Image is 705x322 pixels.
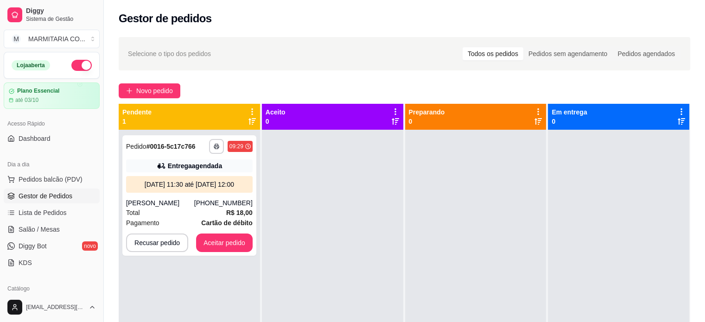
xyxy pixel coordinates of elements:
button: Novo pedido [119,83,180,98]
p: 1 [122,117,152,126]
div: [PERSON_NAME] [126,198,194,208]
div: MARMITARIA CO ... [28,34,85,44]
p: 0 [266,117,286,126]
p: Pendente [122,107,152,117]
article: Plano Essencial [17,88,59,95]
a: Salão / Mesas [4,222,100,237]
button: Aceitar pedido [196,234,253,252]
span: Salão / Mesas [19,225,60,234]
span: Pedidos balcão (PDV) [19,175,83,184]
span: Novo pedido [136,86,173,96]
strong: R$ 18,00 [226,209,253,216]
button: [EMAIL_ADDRESS][DOMAIN_NAME] [4,296,100,318]
a: Diggy Botnovo [4,239,100,253]
a: KDS [4,255,100,270]
div: Todos os pedidos [463,47,523,60]
span: KDS [19,258,32,267]
div: 09:29 [229,143,243,150]
div: Pedidos agendados [612,47,680,60]
a: Lista de Pedidos [4,205,100,220]
span: Pagamento [126,218,159,228]
strong: # 0016-5c17c766 [146,143,196,150]
div: [PHONE_NUMBER] [194,198,253,208]
button: Alterar Status [71,60,92,71]
strong: Cartão de débito [201,219,252,227]
div: Catálogo [4,281,100,296]
div: Pedidos sem agendamento [523,47,612,60]
span: Diggy Bot [19,241,47,251]
button: Select a team [4,30,100,48]
a: DiggySistema de Gestão [4,4,100,26]
span: Gestor de Pedidos [19,191,72,201]
button: Recusar pedido [126,234,188,252]
span: M [12,34,21,44]
p: 0 [409,117,445,126]
span: Pedido [126,143,146,150]
div: Acesso Rápido [4,116,100,131]
span: Selecione o tipo dos pedidos [128,49,211,59]
p: Aceito [266,107,286,117]
p: Em entrega [552,107,587,117]
span: Diggy [26,7,96,15]
span: Lista de Pedidos [19,208,67,217]
div: Dia a dia [4,157,100,172]
span: Sistema de Gestão [26,15,96,23]
div: [DATE] 11:30 até [DATE] 12:00 [130,180,249,189]
a: Gestor de Pedidos [4,189,100,203]
div: Loja aberta [12,60,50,70]
span: Dashboard [19,134,51,143]
a: Dashboard [4,131,100,146]
p: Preparando [409,107,445,117]
div: Entrega agendada [168,161,222,170]
p: 0 [552,117,587,126]
span: plus [126,88,133,94]
h2: Gestor de pedidos [119,11,212,26]
article: até 03/10 [15,96,38,104]
button: Pedidos balcão (PDV) [4,172,100,187]
a: Plano Essencialaté 03/10 [4,82,100,109]
span: Total [126,208,140,218]
span: [EMAIL_ADDRESS][DOMAIN_NAME] [26,303,85,311]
